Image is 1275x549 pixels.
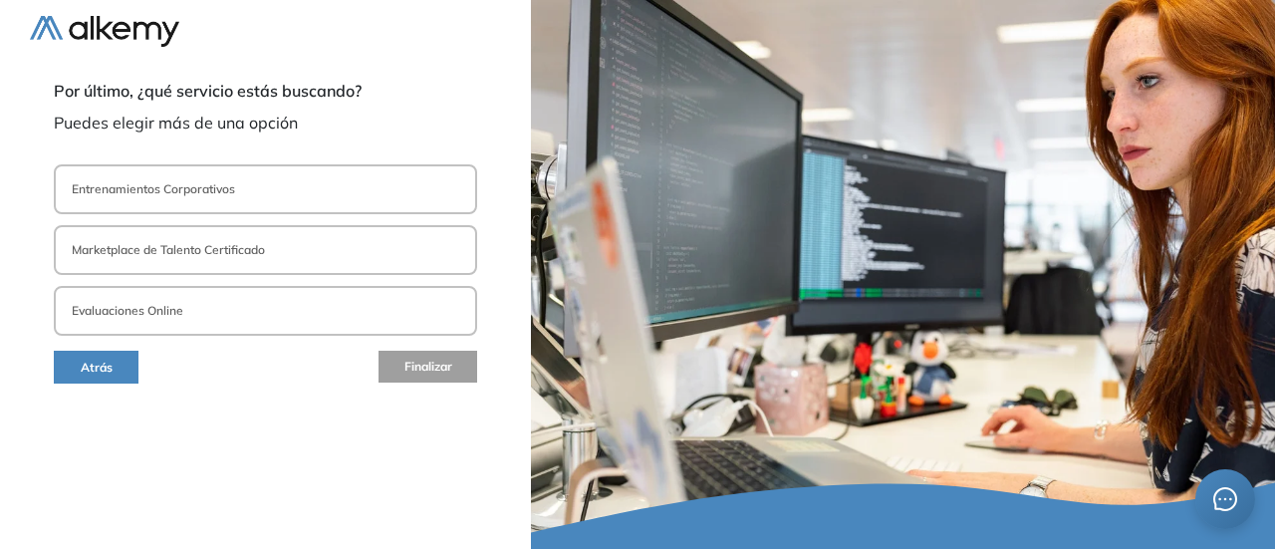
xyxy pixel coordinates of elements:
[1213,487,1237,511] span: message
[54,111,477,135] span: Puedes elegir más de una opción
[54,79,477,103] span: Por último, ¿qué servicio estás buscando?
[54,225,477,275] button: Marketplace de Talento Certificado
[72,302,183,320] p: Evaluaciones Online
[72,180,235,198] p: Entrenamientos Corporativos
[379,351,477,383] button: Finalizar
[54,164,477,214] button: Entrenamientos Corporativos
[72,241,265,259] p: Marketplace de Talento Certificado
[54,351,138,384] button: Atrás
[54,286,477,336] button: Evaluaciones Online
